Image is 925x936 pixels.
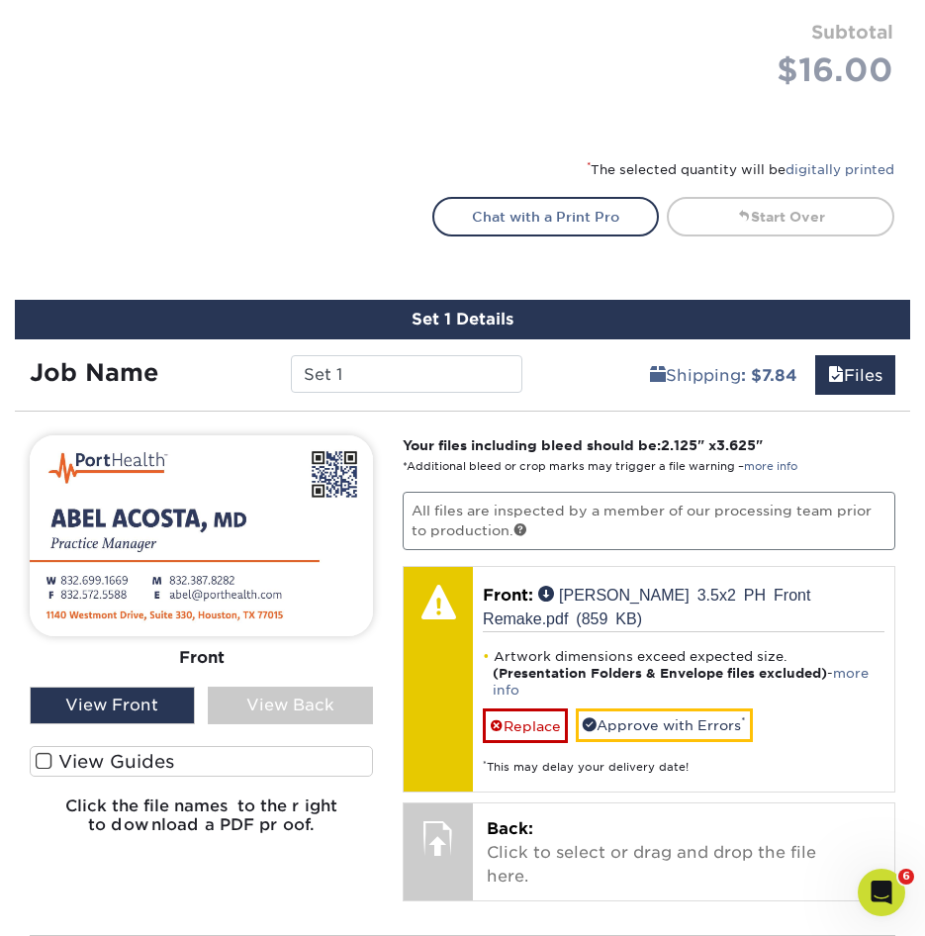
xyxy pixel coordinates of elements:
[493,666,827,681] strong: (Presentation Folders & Envelope files excluded)
[587,162,894,177] small: The selected quantity will be
[786,162,894,177] a: digitally printed
[487,819,533,838] span: Back:
[15,300,910,339] div: Set 1 Details
[483,586,533,605] span: Front:
[291,355,522,393] input: Enter a job name
[637,355,810,395] a: Shipping: $7.84
[744,460,797,473] a: more info
[828,366,844,385] span: files
[576,708,753,742] a: Approve with Errors*
[432,197,660,236] a: Chat with a Print Pro
[716,437,756,453] span: 3.625
[483,586,810,625] a: [PERSON_NAME] 3.5x2 PH Front Remake.pdf (859 KB)
[667,197,894,236] a: Start Over
[483,743,884,776] div: This may delay your delivery date!
[403,437,763,453] strong: Your files including bleed should be: " x "
[30,796,373,850] h6: Click the file names to the right to download a PDF proof.
[487,817,880,889] p: Click to select or drag and drop the file here.
[403,492,895,550] p: All files are inspected by a member of our processing team prior to production.
[208,687,373,724] div: View Back
[858,869,905,916] iframe: Intercom live chat
[483,648,884,699] li: Artwork dimensions exceed expected size. -
[815,355,895,395] a: Files
[30,358,158,387] strong: Job Name
[30,746,373,777] label: View Guides
[650,366,666,385] span: shipping
[30,687,195,724] div: View Front
[403,460,797,473] small: *Additional bleed or crop marks may trigger a file warning –
[30,636,373,680] div: Front
[493,666,869,698] a: more info
[661,437,697,453] span: 2.125
[483,708,568,743] a: Replace
[898,869,914,885] span: 6
[741,366,797,385] b: : $7.84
